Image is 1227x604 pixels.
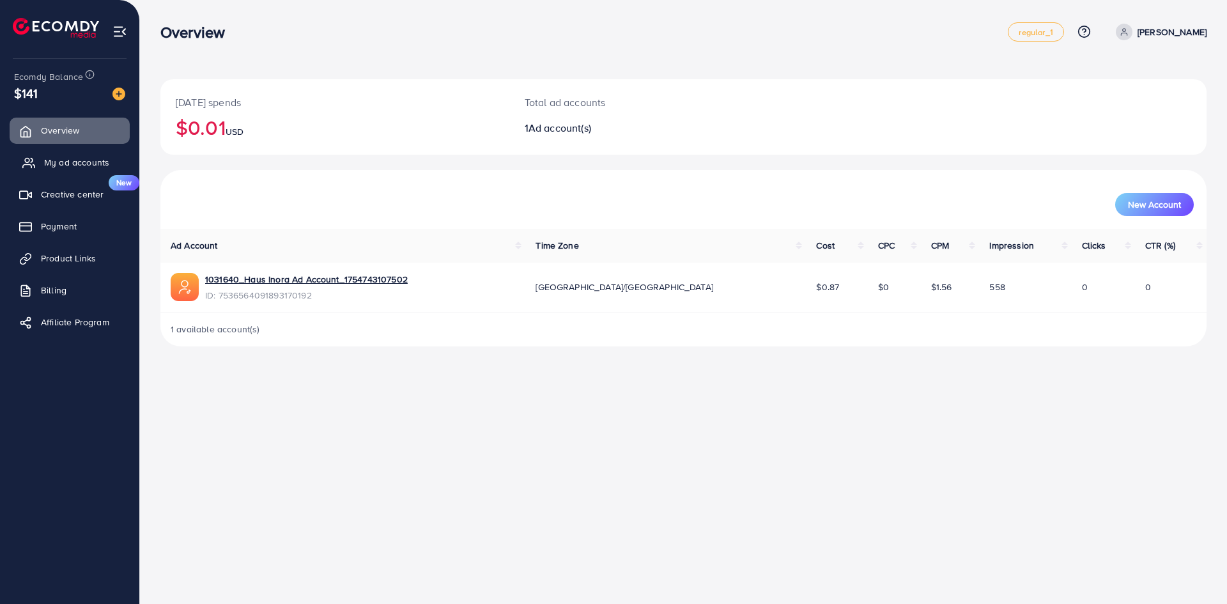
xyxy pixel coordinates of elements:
[176,95,494,110] p: [DATE] spends
[205,273,408,286] a: 1031640_Haus Inora Ad Account_1754743107502
[10,245,130,271] a: Product Links
[878,239,895,252] span: CPC
[536,239,578,252] span: Time Zone
[10,277,130,303] a: Billing
[989,239,1034,252] span: Impression
[41,124,79,137] span: Overview
[1008,22,1063,42] a: regular_1
[931,239,949,252] span: CPM
[41,188,104,201] span: Creative center
[878,281,889,293] span: $0
[1019,28,1053,36] span: regular_1
[41,252,96,265] span: Product Links
[1115,193,1194,216] button: New Account
[176,115,494,139] h2: $0.01
[13,18,99,38] img: logo
[931,281,952,293] span: $1.56
[171,273,199,301] img: ic-ads-acc.e4c84228.svg
[816,239,835,252] span: Cost
[525,122,755,134] h2: 1
[1145,239,1175,252] span: CTR (%)
[536,281,713,293] span: [GEOGRAPHIC_DATA]/[GEOGRAPHIC_DATA]
[1138,24,1207,40] p: [PERSON_NAME]
[10,182,130,207] a: Creative centerNew
[525,95,755,110] p: Total ad accounts
[529,121,591,135] span: Ad account(s)
[1128,200,1181,209] span: New Account
[44,156,109,169] span: My ad accounts
[1173,546,1217,594] iframe: Chat
[1145,281,1151,293] span: 0
[1082,239,1106,252] span: Clicks
[1111,24,1207,40] a: [PERSON_NAME]
[112,24,127,39] img: menu
[10,150,130,175] a: My ad accounts
[14,84,38,102] span: $141
[41,284,66,297] span: Billing
[14,70,83,83] span: Ecomdy Balance
[205,289,408,302] span: ID: 7536564091893170192
[41,316,109,329] span: Affiliate Program
[10,309,130,335] a: Affiliate Program
[989,281,1005,293] span: 558
[171,323,260,336] span: 1 available account(s)
[10,213,130,239] a: Payment
[41,220,77,233] span: Payment
[109,175,139,190] span: New
[171,239,218,252] span: Ad Account
[10,118,130,143] a: Overview
[1082,281,1088,293] span: 0
[226,125,243,138] span: USD
[160,23,235,42] h3: Overview
[112,88,125,100] img: image
[816,281,839,293] span: $0.87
